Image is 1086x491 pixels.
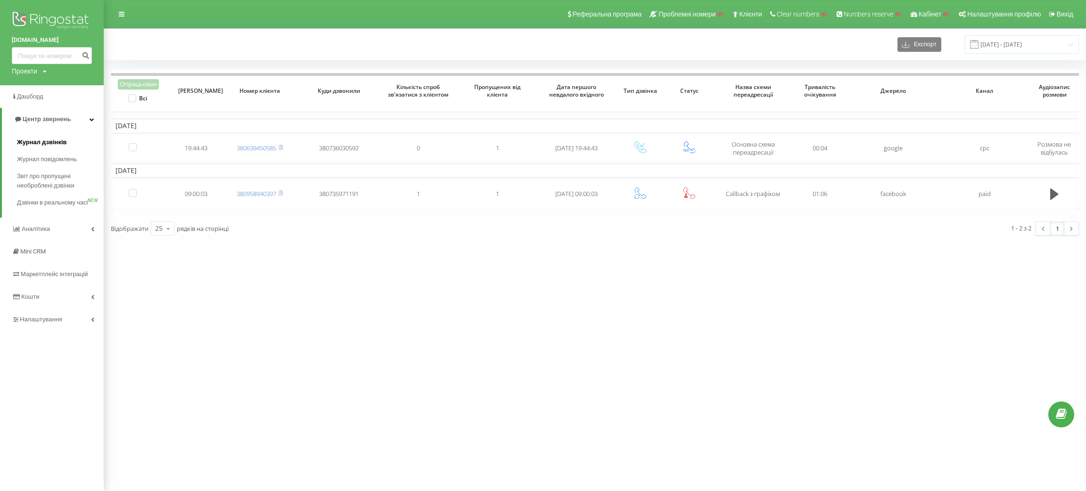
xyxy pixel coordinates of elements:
td: Callback з графіком [714,180,793,208]
span: 380736030592 [319,144,359,152]
span: 0 [417,144,420,152]
span: Журнал повідомлень [17,155,77,164]
span: Куди дзвонили [308,87,370,95]
a: Звіт про пропущені необроблені дзвінки [17,168,104,194]
td: 19:44:43 [172,135,220,162]
span: Експорт [909,41,937,48]
a: 380958940397 [237,189,276,198]
span: Кількість спроб зв'язатися з клієнтом [387,83,450,98]
span: 380735971191 [319,189,359,198]
td: [DATE] [111,119,1079,133]
span: Розмова не відбулась [1037,140,1071,156]
span: Тип дзвінка [623,87,658,95]
span: Джерело [856,87,930,95]
td: google [847,135,939,162]
a: 380639450585 [237,144,276,152]
span: Журнал дзвінків [17,138,67,147]
span: 1 [496,144,499,152]
a: Центр звернень [2,108,104,131]
span: [PERSON_NAME] [178,87,214,95]
td: facebook [847,180,939,208]
span: Numbers reserve [844,10,893,18]
span: Назва схеми переадресації [722,83,784,98]
span: 1 [496,189,499,198]
span: Тривалість очікування [800,83,841,98]
span: Реферальна програма [573,10,642,18]
td: cpc [939,135,1030,162]
span: Центр звернень [23,115,71,123]
input: Пошук за номером [12,47,92,64]
td: paid [939,180,1030,208]
span: Mini CRM [20,248,46,255]
span: Канал [947,87,1021,95]
td: [DATE] [111,164,1079,178]
span: Пропущених від клієнта [466,83,529,98]
td: 01:06 [793,180,847,208]
img: Ringostat logo [12,9,92,33]
span: Статус [672,87,707,95]
span: Проблемні номери [658,10,716,18]
a: 1 [1050,222,1064,235]
span: Налаштування [20,316,62,323]
span: Звіт про пропущені необроблені дзвінки [17,172,99,190]
a: Журнал дзвінків [17,134,104,151]
span: Відображати [111,224,148,233]
span: Кошти [21,293,39,300]
label: Всі [128,94,147,102]
span: Дзвінки в реальному часі [17,198,88,207]
span: Аналiтика [22,225,50,232]
button: Експорт [897,37,941,52]
span: Вихід [1057,10,1073,18]
span: Дашборд [17,93,43,100]
span: Клієнти [739,10,762,18]
a: Журнал повідомлень [17,151,104,168]
span: [DATE] 19:44:43 [555,144,598,152]
a: Дзвінки в реальному часіNEW [17,194,104,211]
a: [DOMAIN_NAME] [12,35,92,45]
span: Clear numbers [777,10,819,18]
td: 09:00:03 [172,180,220,208]
span: 1 [417,189,420,198]
span: Маркетплейс інтеграцій [21,270,88,278]
td: Основна схема переадресації [714,135,793,162]
span: [DATE] 09:00:03 [555,189,598,198]
span: Дата першого невдалого вхідного [545,83,608,98]
span: Номер клієнта [229,87,291,95]
td: 00:04 [793,135,847,162]
div: 1 - 2 з 2 [1011,223,1031,233]
span: рядків на сторінці [177,224,229,233]
div: 25 [155,224,163,233]
span: Налаштування профілю [967,10,1041,18]
span: Аудіозапис розмови [1037,83,1072,98]
span: Кабінет [919,10,942,18]
div: Проекти [12,66,37,76]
